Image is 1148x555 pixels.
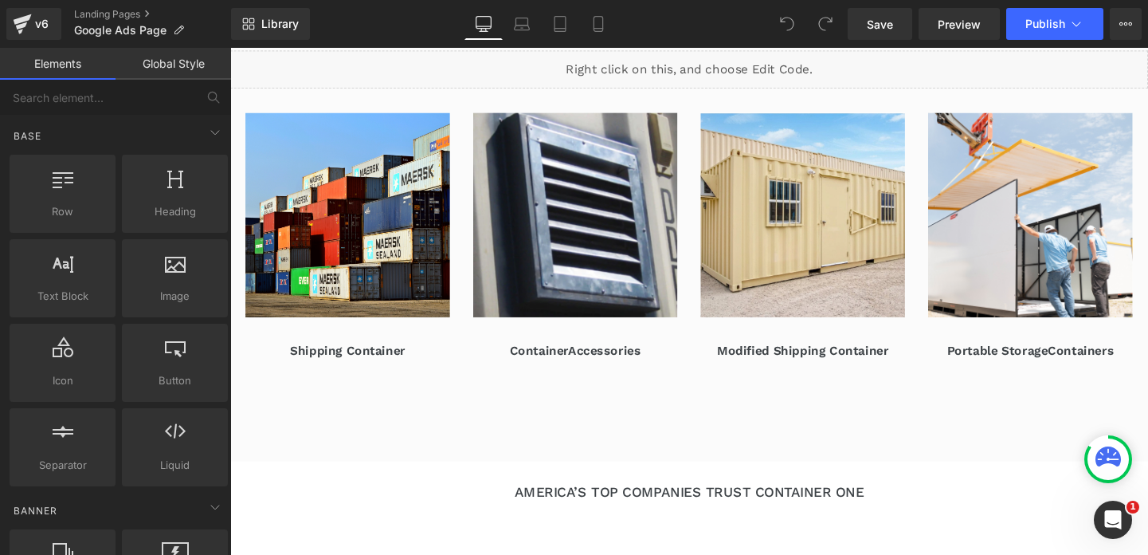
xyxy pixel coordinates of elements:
a: Global Style [116,48,231,80]
a: Mobile [579,8,617,40]
span: Image [127,288,223,305]
span: Containers [859,311,928,326]
h5: America’s Top Companies Trust Container One [16,460,948,474]
h5: Modified Shipping Container [506,309,697,329]
span: Google Ads Page [74,24,167,37]
span: Heading [127,203,223,220]
a: Desktop [464,8,503,40]
span: Text Block [14,288,111,305]
button: More [1110,8,1142,40]
span: Row [14,203,111,220]
span: Banner [12,503,59,518]
span: Icon [14,372,111,389]
button: Publish [1006,8,1103,40]
button: Undo [771,8,803,40]
span: Save [867,16,893,33]
span: 1 [1126,501,1139,514]
a: Preview [919,8,1000,40]
div: v6 [32,14,52,34]
span: Accessories [355,311,432,326]
span: Button [127,372,223,389]
span: Publish [1025,18,1065,30]
a: New Library [231,8,310,40]
a: v6 [6,8,61,40]
h5: Container [267,309,458,329]
a: Laptop [503,8,541,40]
span: Library [261,17,299,31]
span: Preview [938,16,981,33]
span: Base [12,128,43,144]
a: Landing Pages [74,8,231,21]
button: Redo [809,8,841,40]
h5: Shipping Container [28,309,219,329]
span: Liquid [127,457,223,474]
span: Separator [14,457,111,474]
iframe: Intercom live chat [1094,501,1132,539]
h5: Portable Storage [745,309,936,329]
a: Tablet [541,8,579,40]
